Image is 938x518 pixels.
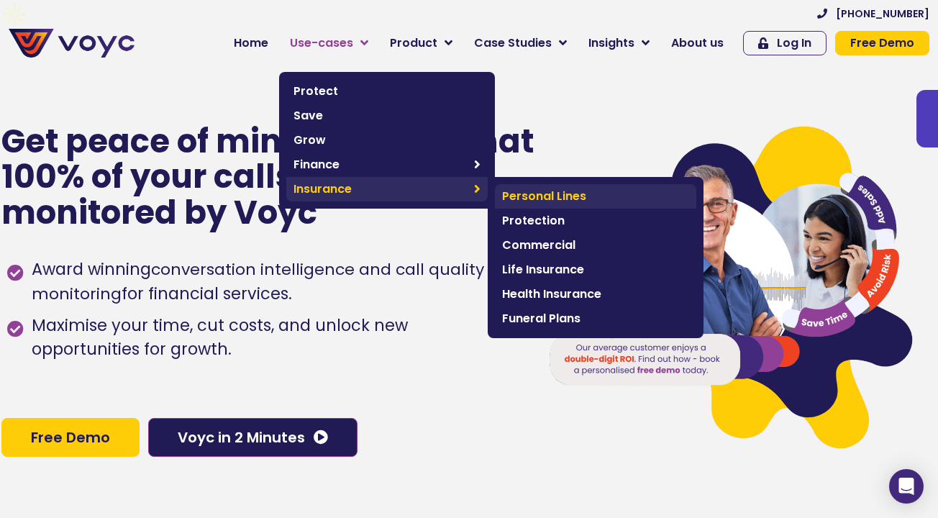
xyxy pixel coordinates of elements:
[495,306,696,331] a: Funeral Plans
[495,233,696,258] a: Commercial
[671,35,724,52] span: About us
[293,107,481,124] span: Save
[850,37,914,49] span: Free Demo
[1,418,140,457] a: Free Demo
[502,212,689,230] span: Protection
[578,29,660,58] a: Insights
[293,132,481,149] span: Grow
[296,299,364,314] a: Privacy Policy
[28,314,519,363] span: Maximise your time, cut costs, and unlock new opportunities for growth.
[178,430,305,445] span: Voyc in 2 Minutes
[290,35,353,52] span: Use-cases
[9,29,135,58] img: voyc-full-logo
[889,469,924,504] div: Open Intercom Messenger
[293,181,467,198] span: Insurance
[660,29,734,58] a: About us
[191,117,240,133] span: Job title
[286,79,488,104] a: Protect
[502,188,689,205] span: Personal Lines
[502,237,689,254] span: Commercial
[495,184,696,209] a: Personal Lines
[286,104,488,128] a: Save
[279,29,379,58] a: Use-cases
[502,310,689,327] span: Funeral Plans
[835,31,929,55] a: Free Demo
[588,35,634,52] span: Insights
[743,31,827,55] a: Log In
[463,29,578,58] a: Case Studies
[495,258,696,282] a: Life Insurance
[495,209,696,233] a: Protection
[234,35,268,52] span: Home
[32,258,484,305] h1: conversation intelligence and call quality monitoring
[777,37,811,49] span: Log In
[223,29,279,58] a: Home
[495,282,696,306] a: Health Insurance
[836,9,929,19] span: [PHONE_NUMBER]
[148,418,358,457] a: Voyc in 2 Minutes
[286,177,488,201] a: Insurance
[286,128,488,153] a: Grow
[379,29,463,58] a: Product
[293,83,481,100] span: Protect
[293,156,467,173] span: Finance
[286,153,488,177] a: Finance
[502,286,689,303] span: Health Insurance
[191,58,227,74] span: Phone
[474,35,552,52] span: Case Studies
[1,124,536,231] p: Get peace of mind knowing that 100% of your calls are monitored by Voyc
[28,258,519,306] span: Award winning for financial services.
[817,9,929,19] a: [PHONE_NUMBER]
[31,430,110,445] span: Free Demo
[390,35,437,52] span: Product
[502,261,689,278] span: Life Insurance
